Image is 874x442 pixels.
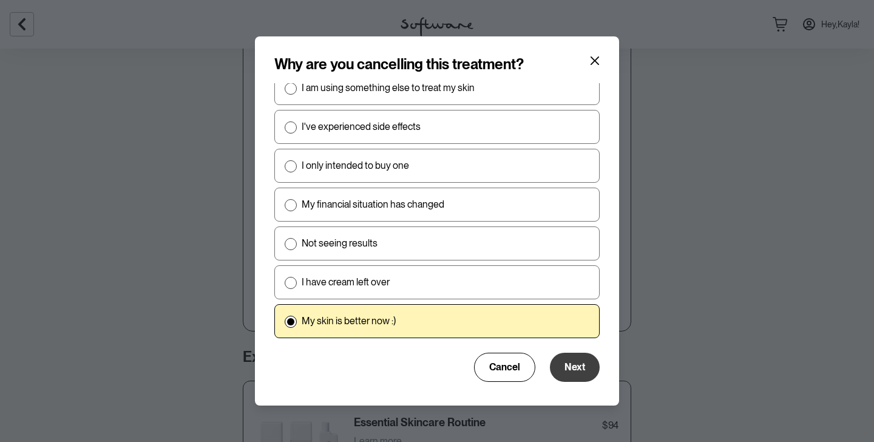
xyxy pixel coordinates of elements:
[302,237,378,249] p: Not seeing results
[302,121,421,132] p: I've experienced side effects
[550,353,600,382] button: Next
[302,315,396,327] p: My skin is better now :)
[564,361,585,373] span: Next
[302,160,409,171] p: I only intended to buy one
[585,51,605,70] button: Close
[302,82,475,93] p: I am using something else to treat my skin
[474,353,535,382] button: Cancel
[302,199,444,210] p: My financial situation has changed
[274,56,524,73] h4: Why are you cancelling this treatment?
[302,276,390,288] p: I have cream left over
[489,361,520,373] span: Cancel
